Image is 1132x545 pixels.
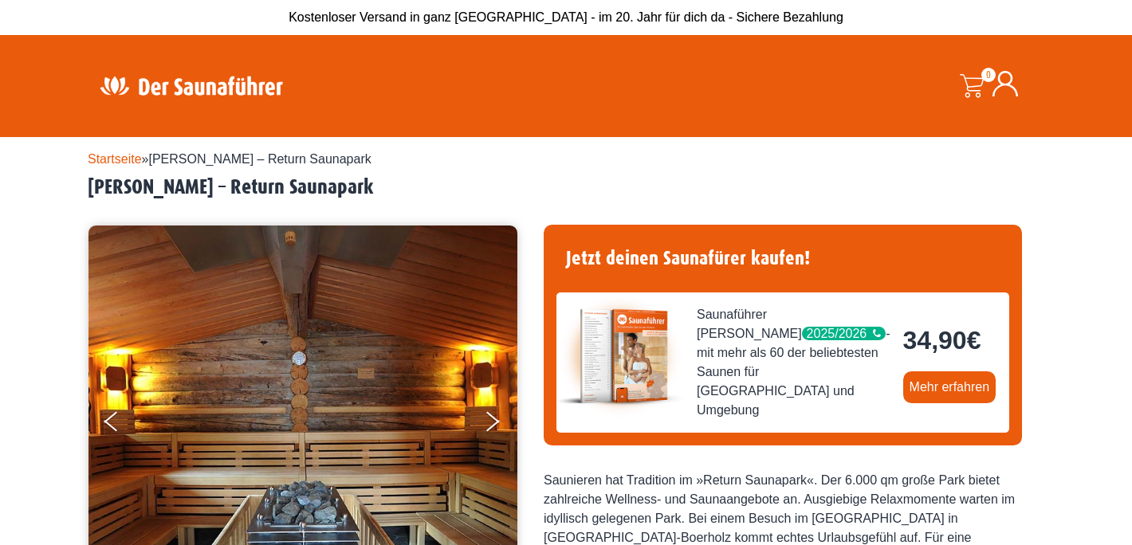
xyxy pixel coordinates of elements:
[981,68,996,82] span: 0
[903,371,996,403] a: Mehr erfahren
[903,326,981,355] bdi: 34,90
[149,152,371,166] span: [PERSON_NAME] – Return Saunapark
[556,292,684,420] img: der-saunafuehrer-2025-west.jpg
[104,405,144,445] button: Previous
[289,10,843,24] span: Kostenloser Versand in ganz [GEOGRAPHIC_DATA] - im 20. Jahr für dich da - Sichere Bezahlung
[802,327,886,340] div: 2025/2026
[483,405,523,445] button: Next
[88,152,142,166] a: Startseite
[88,152,371,166] span: »
[556,237,1009,280] h4: Jetzt deinen Saunafürer kaufen!
[967,326,981,355] span: €
[88,175,1044,200] h2: [PERSON_NAME] – Return Saunapark
[697,305,890,420] span: Saunaführer [PERSON_NAME] - mit mehr als 60 der beliebtesten Saunen für [GEOGRAPHIC_DATA] und Umg...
